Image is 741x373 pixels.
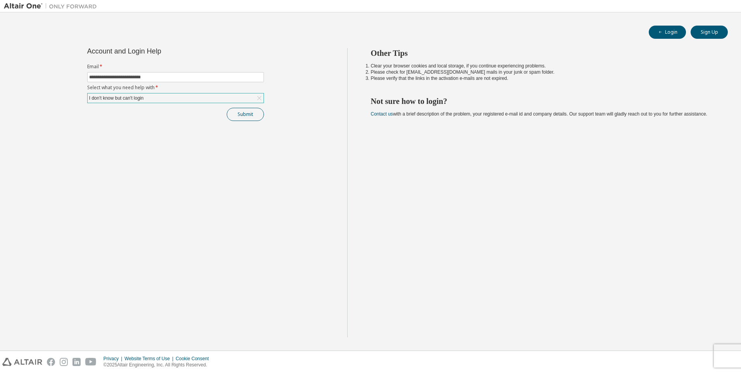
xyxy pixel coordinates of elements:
li: Please check for [EMAIL_ADDRESS][DOMAIN_NAME] mails in your junk or spam folder. [371,69,714,75]
span: with a brief description of the problem, your registered e-mail id and company details. Our suppo... [371,111,707,117]
label: Email [87,64,264,70]
div: Privacy [103,356,124,362]
div: I don't know but can't login [88,93,264,103]
button: Sign Up [691,26,728,39]
img: youtube.svg [85,358,97,366]
li: Clear your browser cookies and local storage, if you continue experiencing problems. [371,63,714,69]
img: altair_logo.svg [2,358,42,366]
button: Submit [227,108,264,121]
img: linkedin.svg [72,358,81,366]
h2: Not sure how to login? [371,96,714,106]
img: facebook.svg [47,358,55,366]
label: Select what you need help with [87,85,264,91]
img: Altair One [4,2,101,10]
li: Please verify that the links in the activation e-mails are not expired. [371,75,714,81]
button: Login [649,26,686,39]
div: I don't know but can't login [88,94,145,102]
div: Account and Login Help [87,48,229,54]
div: Cookie Consent [176,356,213,362]
img: instagram.svg [60,358,68,366]
a: Contact us [371,111,393,117]
p: © 2025 Altair Engineering, Inc. All Rights Reserved. [103,362,214,368]
h2: Other Tips [371,48,714,58]
div: Website Terms of Use [124,356,176,362]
